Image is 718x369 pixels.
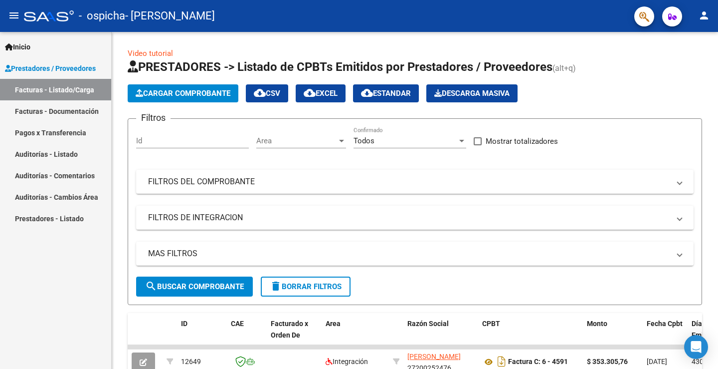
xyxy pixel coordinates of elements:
span: Prestadores / Proveedores [5,63,96,74]
mat-icon: cloud_download [304,87,316,99]
span: 12649 [181,358,201,366]
datatable-header-cell: Fecha Cpbt [643,313,688,357]
mat-icon: person [698,9,710,21]
span: [PERSON_NAME] [407,353,461,361]
span: Estandar [361,89,411,98]
span: EXCEL [304,89,338,98]
strong: $ 353.305,76 [587,358,628,366]
span: Area [326,320,341,328]
div: Open Intercom Messenger [684,335,708,359]
span: ID [181,320,187,328]
app-download-masive: Descarga masiva de comprobantes (adjuntos) [426,84,518,102]
span: CSV [254,89,280,98]
span: CAE [231,320,244,328]
span: CPBT [482,320,500,328]
span: Borrar Filtros [270,282,342,291]
span: Monto [587,320,607,328]
button: Cargar Comprobante [128,84,238,102]
mat-icon: menu [8,9,20,21]
button: Estandar [353,84,419,102]
button: Descarga Masiva [426,84,518,102]
strong: Factura C: 6 - 4591 [508,358,568,366]
datatable-header-cell: Area [322,313,389,357]
mat-icon: cloud_download [361,87,373,99]
span: Facturado x Orden De [271,320,308,339]
span: Integración [326,358,368,366]
span: - ospicha [79,5,125,27]
h3: Filtros [136,111,171,125]
a: Video tutorial [128,49,173,58]
span: Inicio [5,41,30,52]
span: Buscar Comprobante [145,282,244,291]
datatable-header-cell: CPBT [478,313,583,357]
span: Razón Social [407,320,449,328]
span: (alt+q) [552,63,576,73]
button: Buscar Comprobante [136,277,253,297]
mat-panel-title: FILTROS DE INTEGRACION [148,212,670,223]
datatable-header-cell: CAE [227,313,267,357]
span: Descarga Masiva [434,89,510,98]
span: Cargar Comprobante [136,89,230,98]
mat-expansion-panel-header: FILTROS DEL COMPROBANTE [136,170,694,194]
mat-icon: cloud_download [254,87,266,99]
mat-panel-title: MAS FILTROS [148,248,670,259]
button: Borrar Filtros [261,277,351,297]
mat-expansion-panel-header: FILTROS DE INTEGRACION [136,206,694,230]
span: Todos [354,136,374,145]
span: - [PERSON_NAME] [125,5,215,27]
span: Fecha Cpbt [647,320,683,328]
span: PRESTADORES -> Listado de CPBTs Emitidos por Prestadores / Proveedores [128,60,552,74]
datatable-header-cell: Razón Social [403,313,478,357]
datatable-header-cell: Facturado x Orden De [267,313,322,357]
span: Area [256,136,337,145]
span: Mostrar totalizadores [486,135,558,147]
span: [DATE] [647,358,667,366]
button: EXCEL [296,84,346,102]
datatable-header-cell: ID [177,313,227,357]
mat-expansion-panel-header: MAS FILTROS [136,242,694,266]
mat-panel-title: FILTROS DEL COMPROBANTE [148,176,670,187]
button: CSV [246,84,288,102]
mat-icon: delete [270,280,282,292]
mat-icon: search [145,280,157,292]
span: 430 [692,358,704,366]
datatable-header-cell: Monto [583,313,643,357]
